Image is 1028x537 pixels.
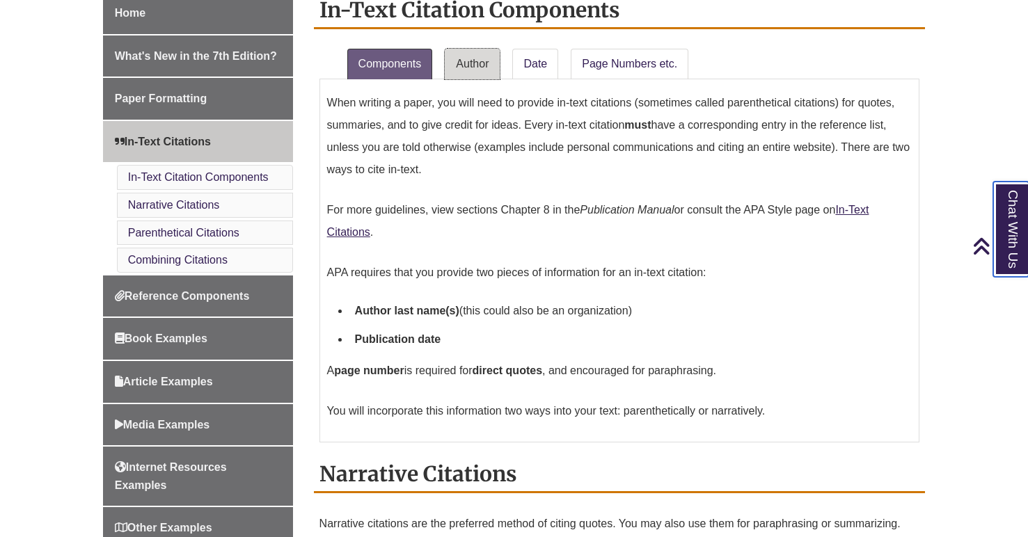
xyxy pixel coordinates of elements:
a: Book Examples [103,318,293,360]
strong: Author last name(s) [355,305,459,316]
span: Internet Resources Examples [115,461,227,491]
a: In-Text Citations [327,204,869,238]
em: Publication Manual [580,204,674,216]
a: In-Text Citations [103,121,293,163]
strong: page number [334,364,404,376]
h2: Narrative Citations [314,456,926,493]
strong: must [624,119,651,131]
span: Paper Formatting [115,93,207,104]
a: Combining Citations [128,254,228,266]
a: Author [445,49,500,79]
a: Date [512,49,558,79]
li: (this could also be an organization) [349,296,912,326]
p: A is required for , and encouraged for paraphrasing. [327,354,912,387]
p: When writing a paper, you will need to provide in-text citations (sometimes called parenthetical ... [327,86,912,186]
span: Other Examples [115,522,212,534]
span: In-Text Citations [115,136,211,147]
p: APA requires that you provide two pieces of information for an in-text citation: [327,256,912,289]
span: Media Examples [115,419,210,431]
span: Reference Components [115,290,250,302]
a: In-Text Citation Components [128,171,269,183]
span: Article Examples [115,376,213,387]
a: Back to Top [972,237,1025,255]
a: Page Numbers etc. [571,49,688,79]
p: You will incorporate this information two ways into your text: parenthetically or narratively. [327,394,912,428]
p: For more guidelines, view sections Chapter 8 in the or consult the APA Style page on . [327,193,912,249]
span: Home [115,7,145,19]
a: Reference Components [103,275,293,317]
a: Media Examples [103,404,293,446]
strong: Publication date [355,333,441,345]
a: Parenthetical Citations [128,227,239,239]
strong: direct quotes [473,364,542,376]
span: Book Examples [115,332,207,344]
a: Components [347,49,433,79]
a: Article Examples [103,361,293,403]
a: Internet Resources Examples [103,447,293,506]
span: What's New in the 7th Edition? [115,50,277,62]
a: Paper Formatting [103,78,293,120]
a: What's New in the 7th Edition? [103,35,293,77]
a: Narrative Citations [128,199,220,211]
